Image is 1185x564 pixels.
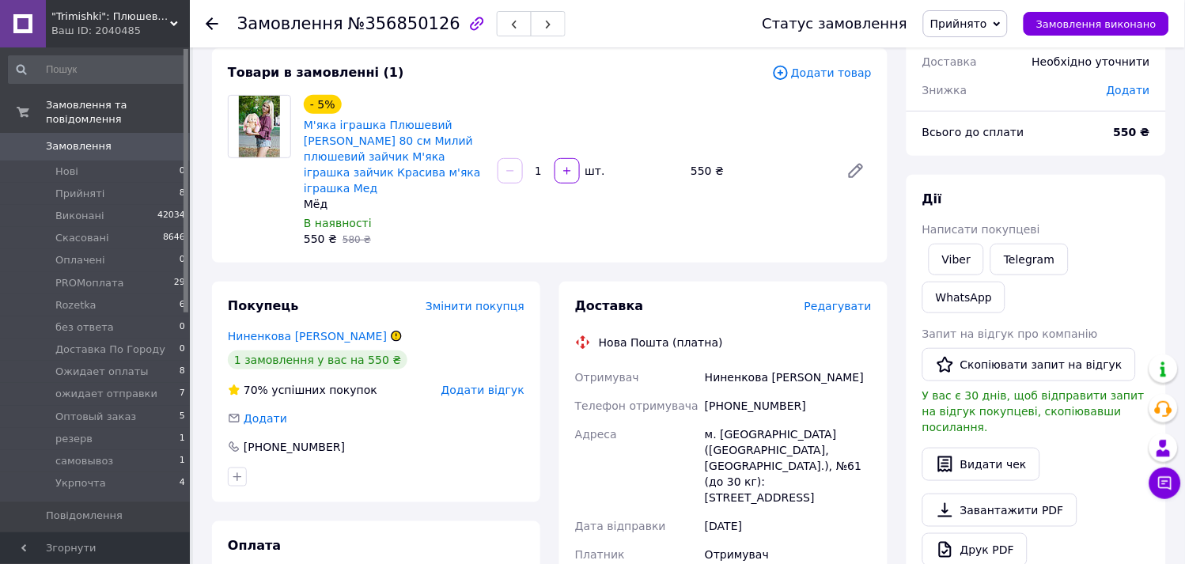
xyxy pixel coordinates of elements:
span: Покупець [228,298,299,313]
span: 8 [180,365,185,379]
span: Редагувати [805,300,872,312]
span: Телефон отримувача [575,399,699,412]
a: Завантажити PDF [922,494,1077,527]
span: 5 [180,410,185,424]
span: 580 ₴ [343,234,371,245]
span: Додати відгук [441,384,524,396]
span: Ожидает оплаты [55,365,149,379]
span: Замовлення виконано [1036,18,1157,30]
span: Дата відправки [575,520,666,532]
span: Запит на відгук про компанію [922,327,1098,340]
span: ожидает отправки [55,387,157,401]
span: Дії [922,191,942,206]
span: Прийнято [930,17,987,30]
span: 0 [180,343,185,357]
span: Товари в замовленні (1) [228,65,404,80]
span: 0 [180,320,185,335]
div: Статус замовлення [763,16,908,32]
img: М'яка іграшка Плюшевий зайчик Майя 80 см Милий плюшевий зайчик М'яка іграшка зайчик Красива м'яка... [239,96,280,157]
button: Видати чек [922,448,1040,481]
span: 8646 [163,231,185,245]
a: Редагувати [840,155,872,187]
span: Скасовані [55,231,109,245]
span: Доставка По Городу [55,343,165,357]
div: шт. [581,163,607,179]
span: Знижка [922,84,967,97]
a: Ниненкова [PERSON_NAME] [228,330,387,343]
span: Додати [244,412,287,425]
span: 42034 [157,209,185,223]
span: 0 [180,253,185,267]
div: 550 ₴ [684,160,834,182]
span: Платник [575,548,625,561]
span: Додати товар [772,64,872,81]
span: Укрпочта [55,476,106,490]
div: Необхідно уточнити [1023,44,1160,79]
span: 8 [180,187,185,201]
button: Скопіювати запит на відгук [922,348,1136,381]
div: Ниненкова [PERSON_NAME] [702,363,875,392]
div: Ваш ID: 2040485 [51,24,190,38]
span: Додати [1107,84,1150,97]
input: Пошук [8,55,187,84]
span: Адреса [575,428,617,441]
span: Замовлення та повідомлення [46,98,190,127]
span: Оптовый заказ [55,410,136,424]
span: 550 ₴ [304,233,337,245]
button: Чат з покупцем [1149,467,1181,499]
span: PROMоплата [55,276,124,290]
span: Rozetka [55,298,97,312]
button: Замовлення виконано [1024,12,1169,36]
span: Доставка [575,298,644,313]
span: без ответа [55,320,114,335]
span: Змінити покупця [426,300,524,312]
span: Виконані [55,209,104,223]
div: Повернутися назад [206,16,218,32]
div: [PHONE_NUMBER] [242,439,346,455]
span: Замовлення [237,14,343,33]
span: 1 [180,454,185,468]
span: Оплата [228,538,281,553]
span: 6 [180,298,185,312]
span: 4 [180,476,185,490]
span: резерв [55,432,93,446]
span: №356850126 [348,14,460,33]
div: м. [GEOGRAPHIC_DATA] ([GEOGRAPHIC_DATA], [GEOGRAPHIC_DATA].), №61 (до 30 кг): [STREET_ADDRESS] [702,420,875,512]
div: [DATE] [702,512,875,540]
div: Нова Пошта (платна) [595,335,727,350]
span: 70% [244,384,268,396]
div: успішних покупок [228,382,377,398]
a: М'яка іграшка Плюшевий [PERSON_NAME] 80 см Милий плюшевий зайчик М'яка іграшка зайчик Красива м'я... [304,119,481,195]
span: 0 [180,165,185,179]
div: - 5% [304,95,342,114]
span: В наявності [304,217,372,229]
span: 29 [174,276,185,290]
span: Прийняті [55,187,104,201]
span: 7 [180,387,185,401]
span: самовывоз [55,454,113,468]
a: Viber [929,244,984,275]
span: Замовлення [46,139,112,153]
span: Доставка [922,55,977,68]
span: Нові [55,165,78,179]
span: Оплачені [55,253,105,267]
a: WhatsApp [922,282,1005,313]
span: Написати покупцеві [922,223,1040,236]
span: Всього до сплати [922,126,1024,138]
a: Telegram [990,244,1068,275]
span: У вас є 30 днів, щоб відправити запит на відгук покупцеві, скопіювавши посилання. [922,389,1145,433]
div: [PHONE_NUMBER] [702,392,875,420]
div: 1 замовлення у вас на 550 ₴ [228,350,407,369]
span: Повідомлення [46,509,123,523]
span: Отримувач [575,371,639,384]
span: "Trimishki": Плюшеві іграшки на будь-який смак! [51,9,170,24]
span: 1 [180,432,185,446]
div: Мёд [304,196,485,212]
b: 550 ₴ [1114,126,1150,138]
